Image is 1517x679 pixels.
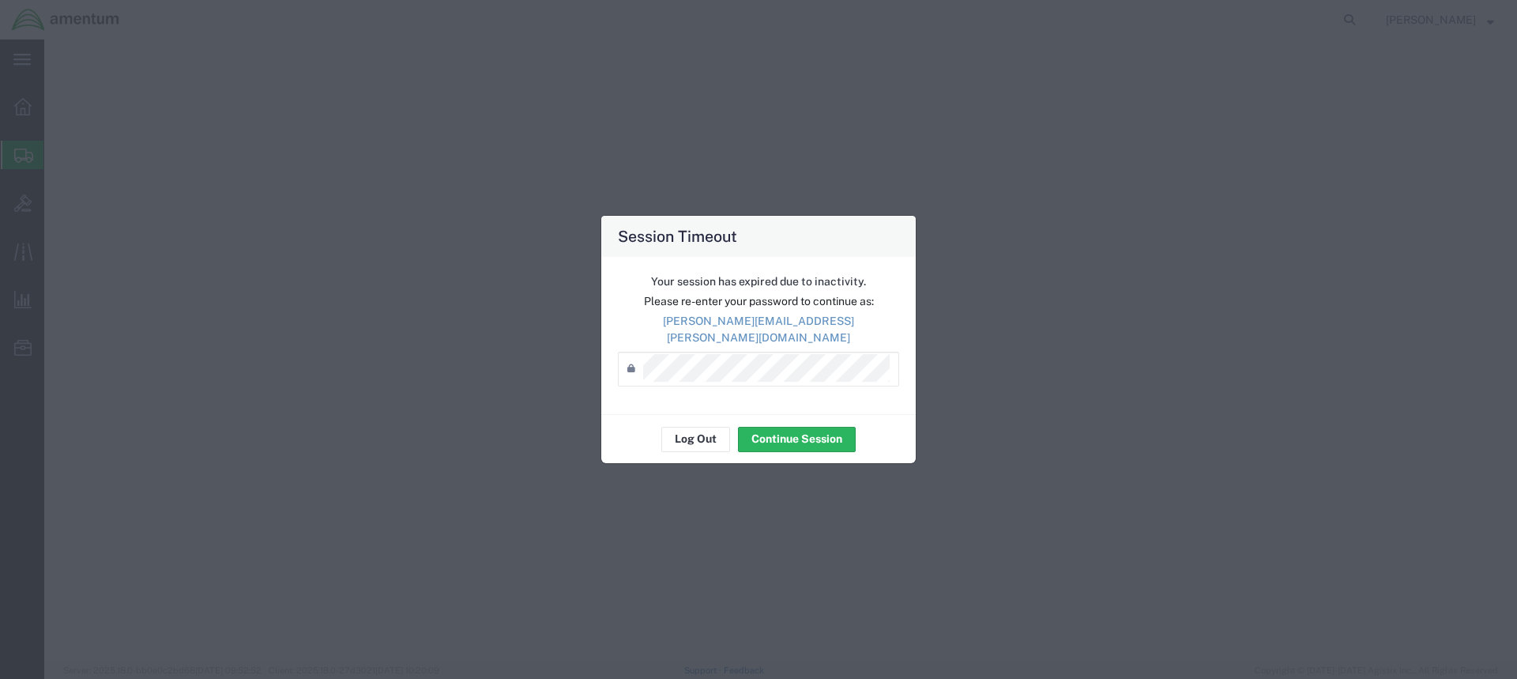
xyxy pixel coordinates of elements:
h4: Session Timeout [618,224,737,247]
p: Please re-enter your password to continue as: [618,293,899,310]
p: Your session has expired due to inactivity. [618,273,899,290]
button: Continue Session [738,427,856,452]
p: [PERSON_NAME][EMAIL_ADDRESS][PERSON_NAME][DOMAIN_NAME] [618,313,899,346]
button: Log Out [661,427,730,452]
